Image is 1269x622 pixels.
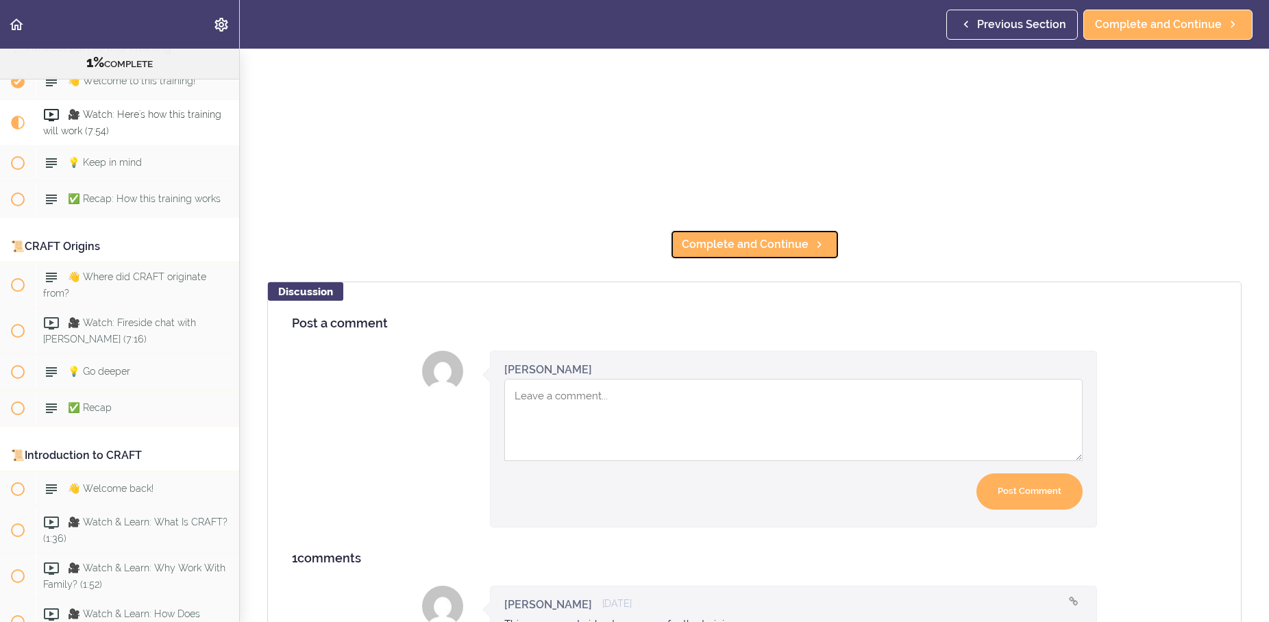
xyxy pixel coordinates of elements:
div: COMPLETE [17,54,222,72]
span: Complete and Continue [1095,16,1222,33]
span: 🎥 Watch & Learn: Why Work With Family? (1:52) [43,562,225,589]
h4: Post a comment [292,316,1217,330]
span: 1 [292,551,297,565]
span: 💡 Keep in mind [68,157,142,168]
span: 1% [86,54,104,71]
div: Discussion [268,282,343,301]
span: 🎥 Watch: Here's how this training will work (7:54) [43,109,221,136]
span: 🎥 Watch: Fireside chat with [PERSON_NAME] (7:16) [43,317,196,344]
h4: comments [292,551,1217,565]
a: Complete and Continue [670,229,839,260]
a: Previous Section [946,10,1078,40]
span: Complete and Continue [682,236,809,253]
span: 🎥 Watch & Learn: What Is CRAFT? (1:36) [43,517,227,543]
span: ✅ Recap: How this training works [68,193,221,204]
span: 👋 Welcome to this training! [68,75,195,86]
span: 💡 Go deeper [68,366,130,377]
div: [PERSON_NAME] [504,362,592,377]
div: [PERSON_NAME] [504,597,592,612]
div: [DATE] [602,597,632,611]
a: Complete and Continue [1083,10,1253,40]
input: Post Comment [976,473,1083,510]
span: 👋 Where did CRAFT originate from? [43,271,206,298]
span: 👋 Welcome back! [68,483,153,494]
svg: Settings Menu [213,16,230,33]
textarea: Comment box [504,379,1083,461]
svg: Back to course curriculum [8,16,25,33]
span: Previous Section [977,16,1066,33]
img: Patricia Maltby [422,351,463,392]
span: ✅ Recap [68,402,112,413]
